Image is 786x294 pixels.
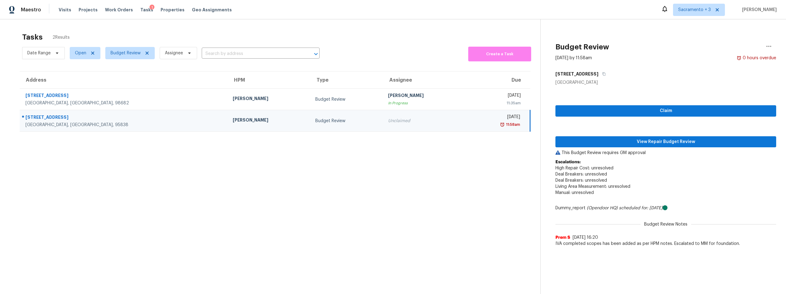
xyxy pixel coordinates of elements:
[555,160,581,164] b: Escalations:
[140,8,153,12] span: Tasks
[20,72,228,89] th: Address
[555,44,609,50] h2: Budget Review
[25,92,223,100] div: [STREET_ADDRESS]
[471,114,520,122] div: [DATE]
[560,107,771,115] span: Claim
[555,71,598,77] h5: [STREET_ADDRESS]
[315,96,378,103] div: Budget Review
[555,184,630,189] span: Living Area Measurement: unresolved
[500,122,505,128] img: Overdue Alarm Icon
[555,205,776,211] div: Dummy_report
[555,172,607,176] span: Deal Breakers: unresolved
[383,72,466,89] th: Assignee
[27,50,51,56] span: Date Range
[202,49,302,59] input: Search by address
[111,50,141,56] span: Budget Review
[573,235,598,240] span: [DATE] 16:20
[555,178,607,183] span: Deal Breakers: unresolved
[468,47,531,61] button: Create a Task
[25,114,223,122] div: [STREET_ADDRESS]
[619,206,663,210] i: scheduled for: [DATE]
[678,7,711,13] span: Sacramento + 3
[555,79,776,86] div: [GEOGRAPHIC_DATA]
[25,100,223,106] div: [GEOGRAPHIC_DATA], [GEOGRAPHIC_DATA], 98682
[312,50,320,58] button: Open
[471,100,521,106] div: 11:35am
[388,92,461,100] div: [PERSON_NAME]
[555,150,776,156] p: This Budget Review requires GM approval
[53,34,70,41] span: 2 Results
[471,92,521,100] div: [DATE]
[161,7,185,13] span: Properties
[555,136,776,148] button: View Repair Budget Review
[105,7,133,13] span: Work Orders
[165,50,183,56] span: Assignee
[388,118,461,124] div: Unclaimed
[79,7,98,13] span: Projects
[560,138,771,146] span: View Repair Budget Review
[22,34,43,40] h2: Tasks
[466,72,530,89] th: Due
[741,55,776,61] div: 0 hours overdue
[25,122,223,128] div: [GEOGRAPHIC_DATA], [GEOGRAPHIC_DATA], 95838
[555,241,776,247] span: IVA completed scopes has been added as per HPM notes. Escalated to MM for foundation.
[233,95,306,103] div: [PERSON_NAME]
[21,7,41,13] span: Maestro
[740,7,777,13] span: [PERSON_NAME]
[228,72,311,89] th: HPM
[233,117,306,125] div: [PERSON_NAME]
[587,206,618,210] i: (Opendoor HQ)
[555,55,592,61] div: [DATE] by 11:58am
[555,191,594,195] span: Manual: unresolved
[310,72,383,89] th: Type
[150,5,154,11] div: 1
[75,50,86,56] span: Open
[59,7,71,13] span: Visits
[555,234,570,241] span: Prem S
[315,118,378,124] div: Budget Review
[598,68,607,79] button: Copy Address
[192,7,232,13] span: Geo Assignments
[640,221,691,227] span: Budget Review Notes
[471,51,528,58] span: Create a Task
[388,100,461,106] div: In Progress
[737,55,741,61] img: Overdue Alarm Icon
[505,122,520,128] div: 11:58am
[555,105,776,117] button: Claim
[555,166,613,170] span: High Repair Cost: unresolved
